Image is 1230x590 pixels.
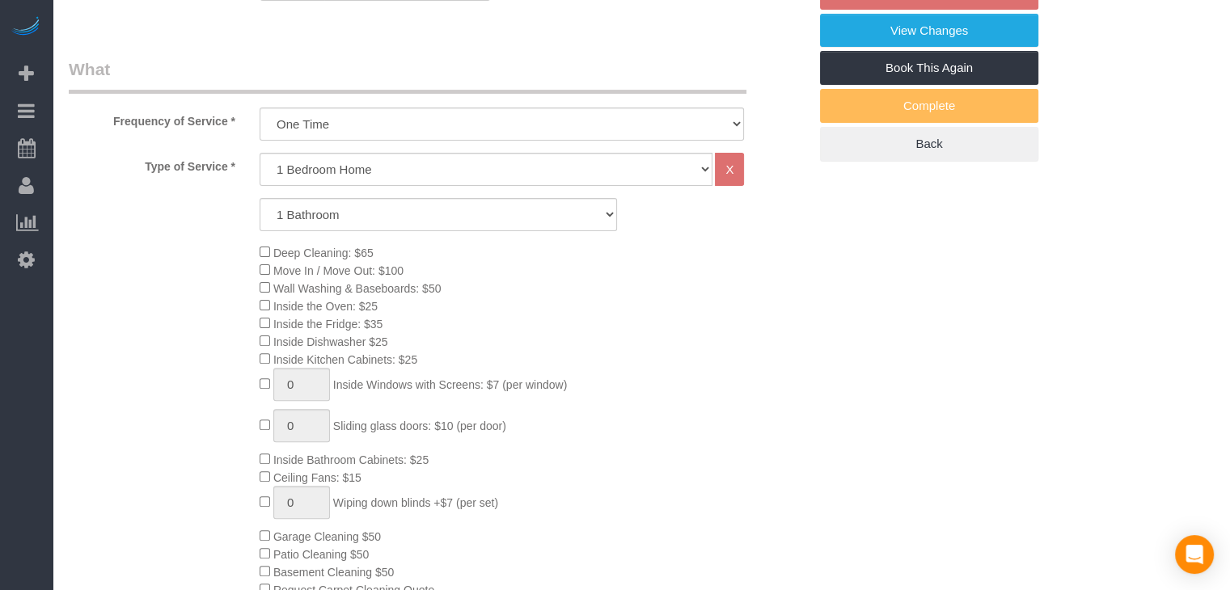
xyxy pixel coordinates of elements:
[69,57,746,94] legend: What
[57,153,247,175] label: Type of Service *
[273,264,404,277] span: Move In / Move Out: $100
[57,107,247,129] label: Frequency of Service *
[333,496,498,509] span: Wiping down blinds +$7 (per set)
[273,471,361,484] span: Ceiling Fans: $15
[820,127,1038,161] a: Back
[273,300,378,313] span: Inside the Oven: $25
[273,335,388,348] span: Inside Dishwasher $25
[1175,535,1214,574] div: Open Intercom Messenger
[273,530,381,543] span: Garage Cleaning $50
[273,318,383,331] span: Inside the Fridge: $35
[273,566,394,579] span: Basement Cleaning $50
[273,453,429,466] span: Inside Bathroom Cabinets: $25
[333,378,567,391] span: Inside Windows with Screens: $7 (per window)
[273,353,417,366] span: Inside Kitchen Cabinets: $25
[820,14,1038,48] a: View Changes
[273,548,369,561] span: Patio Cleaning $50
[333,419,506,432] span: Sliding glass doors: $10 (per door)
[820,51,1038,85] a: Book This Again
[273,282,442,295] span: Wall Washing & Baseboards: $50
[273,247,374,259] span: Deep Cleaning: $65
[10,16,42,39] img: Automaid Logo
